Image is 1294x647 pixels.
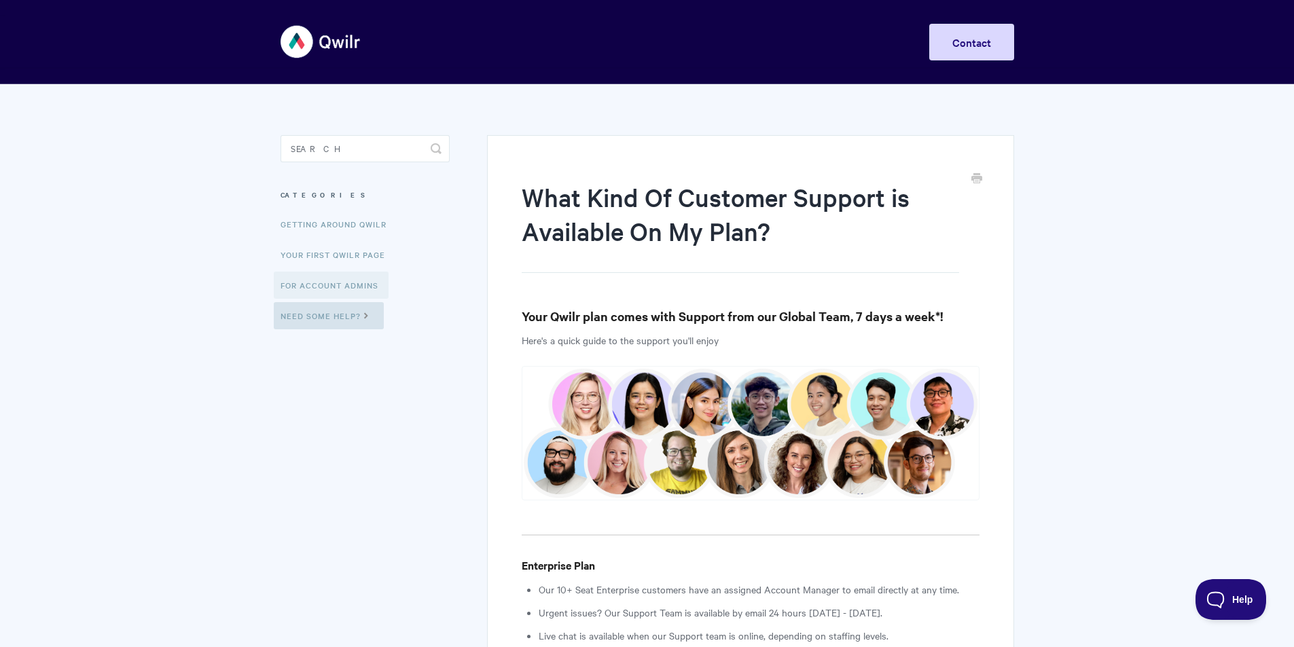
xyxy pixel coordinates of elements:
h4: Enterprise Plan [522,557,979,574]
a: Contact [929,24,1014,60]
a: For Account Admins [274,272,389,299]
li: Live chat is available when our Support team is online, depending on staffing levels. [539,627,979,644]
h3: Your Qwilr plan comes with Support from our Global Team, 7 days a week*! [522,307,979,326]
li: Our 10+ Seat Enterprise customers have an assigned Account Manager to email directly at any time. [539,581,979,597]
h3: Categories [281,183,450,207]
p: Here's a quick guide to the support you'll enjoy [522,332,979,348]
img: file-nhF9XdI459.png [522,366,979,500]
input: Search [281,135,450,162]
a: Getting Around Qwilr [281,210,397,238]
a: Print this Article [971,172,982,187]
h1: What Kind Of Customer Support is Available On My Plan? [522,180,958,273]
img: Qwilr Help Center [281,16,361,67]
a: Need Some Help? [274,302,384,329]
a: Your First Qwilr Page [281,241,395,268]
li: Urgent issues? Our Support Team is available by email 24 hours [DATE] - [DATE]. [539,604,979,621]
iframe: Toggle Customer Support [1196,579,1267,620]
